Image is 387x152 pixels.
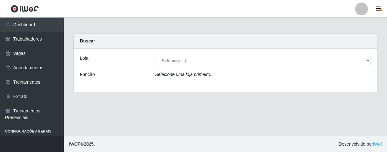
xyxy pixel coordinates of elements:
img: CoreUI Logo [11,5,39,13]
span: © 2025 . [69,141,95,148]
a: iWof [373,141,382,147]
span: IWOF [69,141,81,147]
strong: Buscar [80,38,95,43]
label: Função [80,71,95,78]
i: Selecione uma loja primeiro... [155,72,214,77]
label: Loja [80,55,88,62]
span: Desenvolvido por [339,141,382,148]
